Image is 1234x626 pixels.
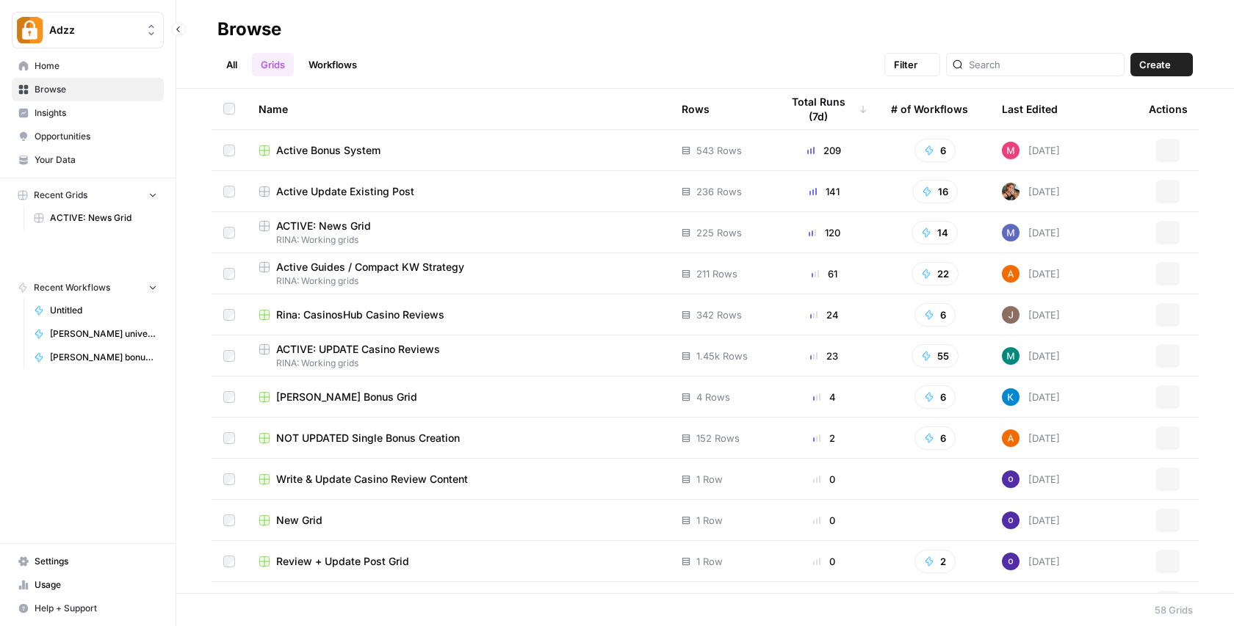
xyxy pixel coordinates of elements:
[276,472,468,487] span: Write & Update Casino Review Content
[50,327,157,341] span: [PERSON_NAME] universal post updater
[12,54,164,78] a: Home
[276,184,414,199] span: Active Update Existing Post
[781,89,867,129] div: Total Runs (7d)
[912,344,959,368] button: 55
[781,554,867,569] div: 0
[781,143,867,158] div: 209
[276,260,464,274] span: Active Guides / Compact KW Strategy
[1139,57,1171,72] span: Create
[1002,183,1060,200] div: [DATE]
[1002,553,1020,570] img: c47u9ku7g2b7umnumlgy64eel5a2
[1002,306,1060,324] div: [DATE]
[1002,265,1020,283] img: 1uqwqwywk0hvkeqipwlzjk5gjbnq
[1130,53,1193,76] button: Create
[12,12,164,48] button: Workspace: Adzz
[259,554,658,569] a: Review + Update Post Grid
[696,349,748,363] span: 1.45k Rows
[35,106,157,120] span: Insights
[259,390,658,404] a: [PERSON_NAME] Bonus Grid
[12,550,164,573] a: Settings
[1149,89,1188,129] div: Actions
[27,299,164,322] a: Untitled
[781,472,867,487] div: 0
[1155,603,1193,617] div: 58 Grids
[1002,512,1060,529] div: [DATE]
[914,303,956,327] button: 6
[217,18,281,41] div: Browse
[276,219,371,233] span: ACTIVE: News Grid
[50,304,157,317] span: Untitled
[1002,512,1020,529] img: c47u9ku7g2b7umnumlgy64eel5a2
[35,59,157,73] span: Home
[259,219,658,247] a: ACTIVE: News GridRINA: Working grids
[884,53,940,76] button: Filter
[276,554,409,569] span: Review + Update Post Grid
[781,225,867,240] div: 120
[259,513,658,528] a: New Grid
[12,125,164,148] a: Opportunities
[27,206,164,230] a: ACTIVE: News Grid
[276,143,380,158] span: Active Bonus System
[1002,89,1058,129] div: Last Edited
[12,148,164,172] a: Your Data
[696,143,742,158] span: 543 Rows
[1002,224,1060,241] div: [DATE]
[35,153,157,167] span: Your Data
[912,180,958,203] button: 16
[259,307,658,322] a: Rina: CasinosHub Casino Reviews
[1002,142,1060,159] div: [DATE]
[696,554,723,569] span: 1 Row
[276,513,322,528] span: New Grid
[1002,429,1060,447] div: [DATE]
[1002,306,1020,324] img: qk6vosqy2sb4ovvtvs3gguwethpi
[276,307,444,322] span: Rina: CasinosHub Casino Reviews
[1002,347,1020,365] img: slv4rmlya7xgt16jt05r5wgtlzht
[781,349,867,363] div: 23
[217,53,246,76] a: All
[259,342,658,370] a: ACTIVE: UPDATE Casino ReviewsRINA: Working grids
[969,57,1118,72] input: Search
[1002,224,1020,241] img: nmxawk7762aq8nwt4bciot6986w0
[12,101,164,125] a: Insights
[259,431,658,445] a: NOT UPDATED Single Bonus Creation
[259,184,658,199] a: Active Update Existing Post
[781,390,867,404] div: 4
[276,342,440,357] span: ACTIVE: UPDATE Casino Reviews
[259,274,658,288] span: RINA: Working grids
[1002,429,1020,447] img: 1uqwqwywk0hvkeqipwlzjk5gjbnq
[1002,470,1060,488] div: [DATE]
[35,602,157,615] span: Help + Support
[914,385,956,409] button: 6
[696,390,730,404] span: 4 Rows
[276,390,417,404] span: [PERSON_NAME] Bonus Grid
[781,266,867,281] div: 61
[276,431,460,445] span: NOT UPDATED Single Bonus Creation
[1002,388,1060,406] div: [DATE]
[696,266,737,281] span: 211 Rows
[1002,388,1020,406] img: iwdyqet48crsyhqvxhgywfzfcsin
[259,143,658,158] a: Active Bonus System
[35,130,157,143] span: Opportunities
[1002,347,1060,365] div: [DATE]
[35,555,157,568] span: Settings
[12,277,164,299] button: Recent Workflows
[12,597,164,620] button: Help + Support
[35,83,157,96] span: Browse
[891,89,968,129] div: # of Workflows
[696,225,742,240] span: 225 Rows
[35,578,157,592] span: Usage
[259,89,658,129] div: Name
[914,426,956,450] button: 6
[12,78,164,101] a: Browse
[50,211,157,225] span: ACTIVE: News Grid
[912,221,958,244] button: 14
[696,184,742,199] span: 236 Rows
[27,346,164,369] a: [PERSON_NAME] bonus to wp - grid specific [PERSON_NAME]
[1002,183,1020,200] img: nwfydx8388vtdjnj28izaazbsiv8
[914,139,956,162] button: 6
[259,357,658,370] span: RINA: Working grids
[696,307,742,322] span: 342 Rows
[912,262,959,285] button: 22
[17,17,43,43] img: Adzz Logo
[781,513,867,528] div: 0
